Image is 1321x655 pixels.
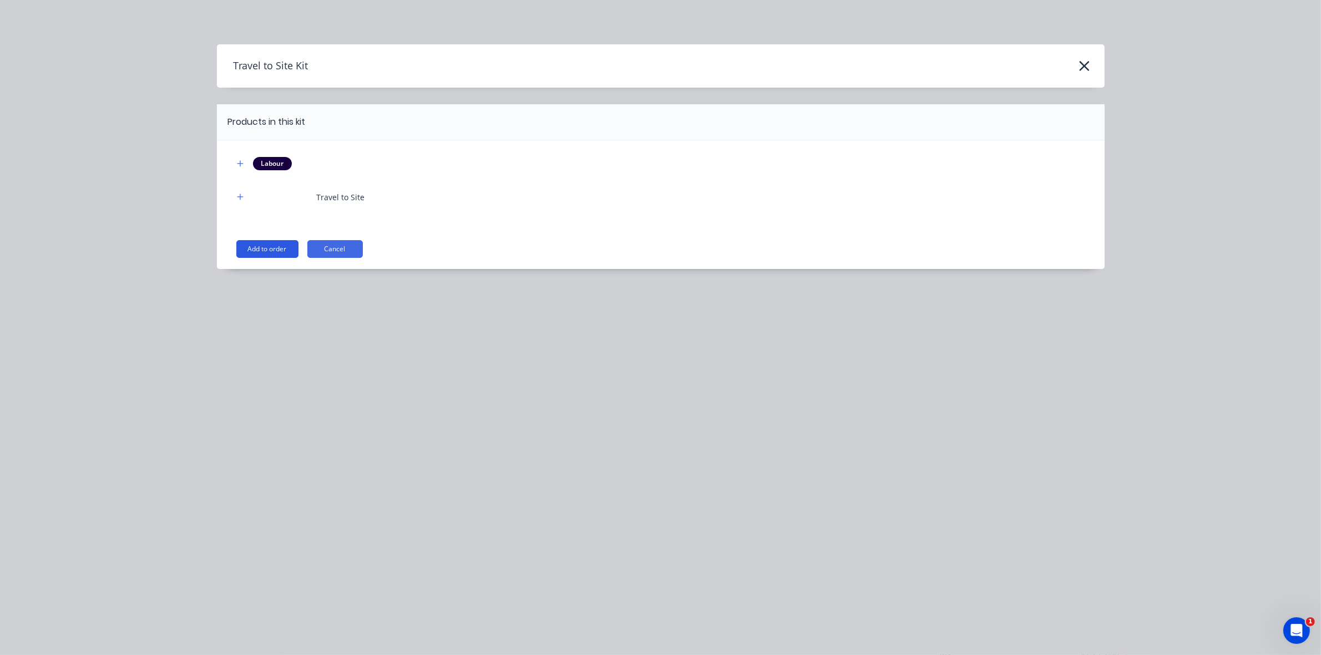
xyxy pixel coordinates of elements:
button: Cancel [307,240,363,258]
div: Travel to Site [317,191,365,203]
div: Labour [253,157,292,170]
h4: Travel to Site Kit [217,55,308,77]
button: Add to order [236,240,298,258]
span: 1 [1306,617,1315,626]
iframe: Intercom live chat [1283,617,1310,644]
div: Products in this kit [228,115,306,129]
